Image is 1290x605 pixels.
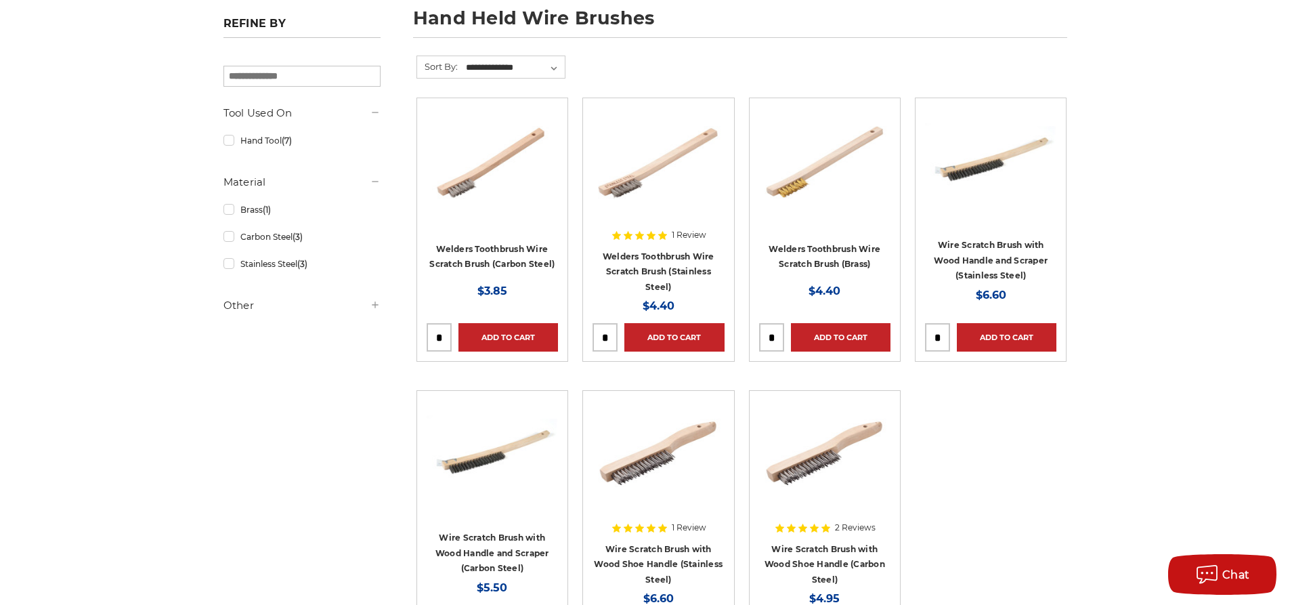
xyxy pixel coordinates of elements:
[223,252,381,276] a: Stainless Steel
[427,108,558,216] img: Carbon Steel Welders Toothbrush
[759,400,890,509] img: Wire Scratch Brush with Wood Shoe Handle (Carbon Steel)
[809,592,840,605] span: $4.95
[223,105,381,121] h5: Tool Used On
[477,285,507,297] span: $3.85
[427,400,558,574] a: 13.5" scratch brush with scraper
[477,581,507,594] span: $5.50
[925,108,1056,216] img: 13.5" scratch brush with scraper
[976,289,1006,301] span: $6.60
[1222,568,1250,581] span: Chat
[759,108,890,281] a: Brass Welders Toothbrush
[293,232,303,242] span: (3)
[603,251,714,292] a: Welders Toothbrush Wire Scratch Brush (Stainless Steel)
[223,174,381,190] h5: Material
[427,400,558,509] img: 13.5" scratch brush with scraper
[925,108,1056,281] a: 13.5" scratch brush with scraper
[643,592,674,605] span: $6.60
[223,129,381,152] a: Hand Tool
[759,400,890,574] a: Wire Scratch Brush with Wood Shoe Handle (Carbon Steel)
[593,108,724,281] a: Stainless Steel Welders Toothbrush
[809,285,840,297] span: $4.40
[759,108,890,216] img: Brass Welders Toothbrush
[223,17,381,38] h5: Refine by
[413,9,1067,38] h1: hand held wire brushes
[593,400,724,574] a: Wire Scratch Brush with Wood Shoe Handle (Stainless Steel)
[297,259,307,269] span: (3)
[223,198,381,222] a: Brass
[1168,554,1276,595] button: Chat
[223,297,381,314] h5: Other
[957,323,1056,352] a: Add to Cart
[624,323,724,352] a: Add to Cart
[643,299,674,312] span: $4.40
[427,108,558,281] a: Carbon Steel Welders Toothbrush
[458,323,558,352] a: Add to Cart
[593,400,724,509] img: Wire Scratch Brush with Wood Shoe Handle (Stainless Steel)
[791,323,890,352] a: Add to Cart
[593,108,724,216] img: Stainless Steel Welders Toothbrush
[263,205,271,215] span: (1)
[223,225,381,249] a: Carbon Steel
[417,56,458,77] label: Sort By:
[765,544,885,585] a: Wire Scratch Brush with Wood Shoe Handle (Carbon Steel)
[464,58,565,78] select: Sort By:
[594,544,723,585] a: Wire Scratch Brush with Wood Shoe Handle (Stainless Steel)
[282,135,292,146] span: (7)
